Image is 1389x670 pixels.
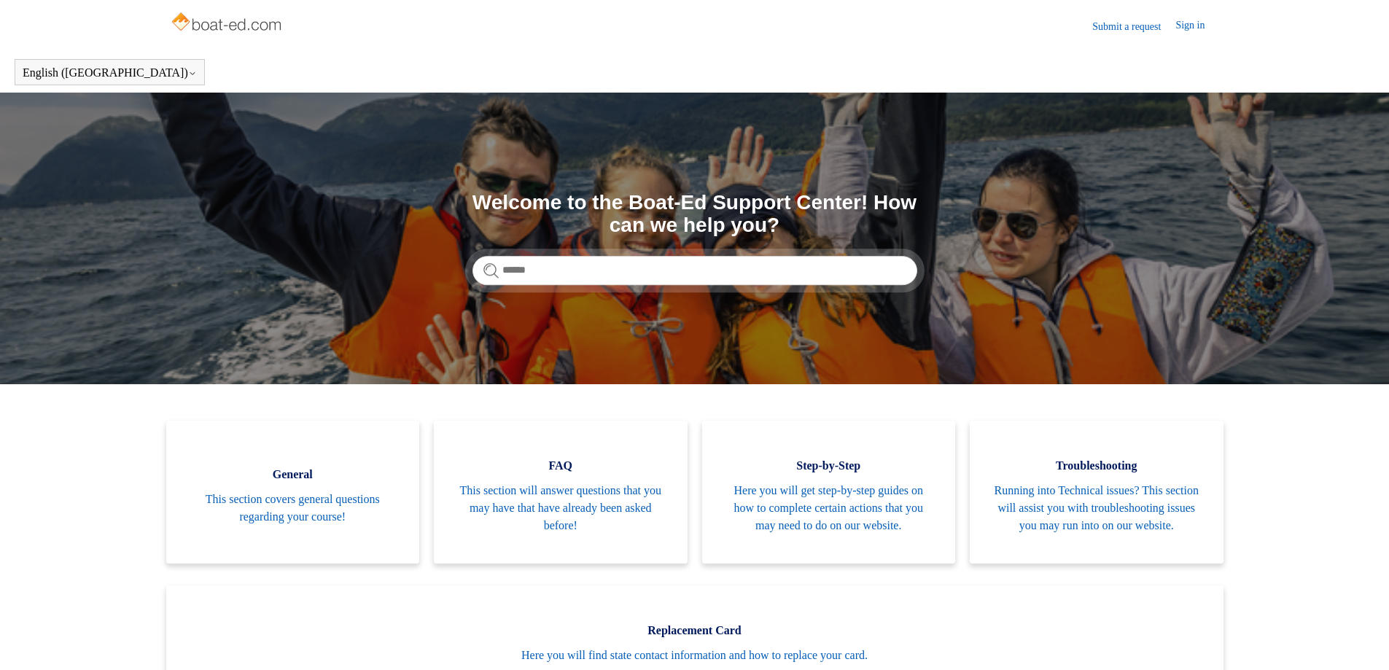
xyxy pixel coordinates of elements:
span: Troubleshooting [992,457,1202,475]
span: Replacement Card [188,622,1202,639]
a: Troubleshooting Running into Technical issues? This section will assist you with troubleshooting ... [970,421,1223,564]
span: Here you will get step-by-step guides on how to complete certain actions that you may need to do ... [724,482,934,534]
span: This section covers general questions regarding your course! [188,491,398,526]
a: FAQ This section will answer questions that you may have that have already been asked before! [434,421,688,564]
input: Search [472,256,917,285]
button: English ([GEOGRAPHIC_DATA]) [23,66,197,79]
span: General [188,466,398,483]
a: Step-by-Step Here you will get step-by-step guides on how to complete certain actions that you ma... [702,421,956,564]
h1: Welcome to the Boat-Ed Support Center! How can we help you? [472,192,917,237]
span: Running into Technical issues? This section will assist you with troubleshooting issues you may r... [992,482,1202,534]
span: Step-by-Step [724,457,934,475]
span: FAQ [456,457,666,475]
div: Live chat [1340,621,1378,659]
a: General This section covers general questions regarding your course! [166,421,420,564]
a: Submit a request [1092,19,1175,34]
img: Boat-Ed Help Center home page [170,9,286,38]
span: This section will answer questions that you may have that have already been asked before! [456,482,666,534]
a: Sign in [1175,17,1219,35]
span: Here you will find state contact information and how to replace your card. [188,647,1202,664]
